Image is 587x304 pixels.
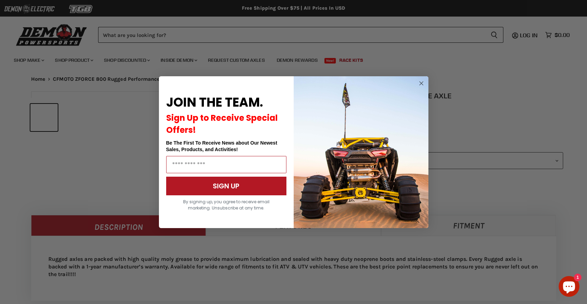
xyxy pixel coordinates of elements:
img: a9095488-b6e7-41ba-879d-588abfab540b.jpeg [294,76,428,228]
span: Sign Up to Receive Special Offers! [166,112,278,136]
button: SIGN UP [166,177,286,195]
span: JOIN THE TEAM. [166,94,263,111]
span: By signing up, you agree to receive email marketing. Unsubscribe at any time. [183,199,269,211]
input: Email Address [166,156,286,173]
button: Close dialog [417,79,426,88]
inbox-online-store-chat: Shopify online store chat [557,276,581,298]
span: Be The First To Receive News about Our Newest Sales, Products, and Activities! [166,140,277,152]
